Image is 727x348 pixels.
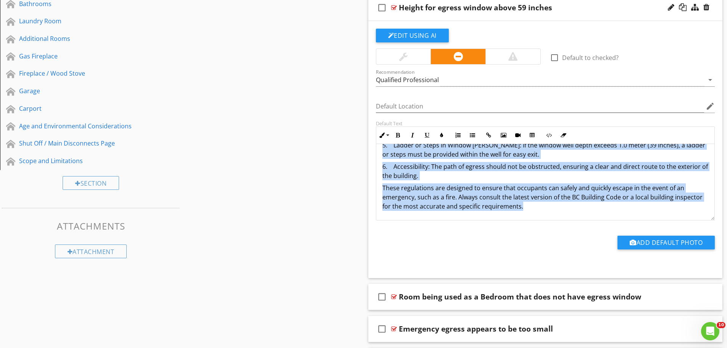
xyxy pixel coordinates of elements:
[451,128,465,142] button: Ordered List
[382,183,709,211] p: These regulations are designed to ensure that occupants can safely and quickly escape in the even...
[63,176,119,190] div: Section
[376,288,388,306] i: check_box_outline_blank
[19,52,145,61] div: Gas Fireplace
[496,128,511,142] button: Insert Image (Ctrl+P)
[701,322,719,340] iframe: Intercom live chat
[19,156,145,165] div: Scope and Limitations
[382,141,709,159] p: 5. Ladder or Steps in Window [PERSON_NAME]: If the window well depth exceeds 1.0 meter (39 inches...
[55,244,127,258] div: Attachment
[717,322,725,328] span: 10
[706,75,715,84] i: arrow_drop_down
[376,100,704,113] input: Default Location
[482,128,496,142] button: Insert Link (Ctrl+K)
[391,128,405,142] button: Bold (Ctrl+B)
[376,29,449,42] button: Edit Using AI
[434,128,449,142] button: Colors
[399,3,552,12] div: Height for egress window above 59 inches
[19,121,145,131] div: Age and Environmental Considerations
[617,236,715,249] button: Add Default Photo
[376,76,439,83] div: Qualified Professional
[382,162,709,180] p: 6. Accessibility: The path of egress should not be obstructed, ensuring a clear and direct route ...
[399,292,641,301] div: Room being used as a Bedroom that does not have egress window
[19,69,145,78] div: Fireplace / Wood Stove
[376,128,391,142] button: Inline Style
[19,16,145,26] div: Laundry Room
[19,34,145,43] div: Additional Rooms
[706,102,715,111] i: edit
[19,139,145,148] div: Shut Off / Main Disconnects Page
[405,128,420,142] button: Italic (Ctrl+I)
[556,128,571,142] button: Clear Formatting
[511,128,525,142] button: Insert Video
[420,128,434,142] button: Underline (Ctrl+U)
[19,86,145,95] div: Garage
[376,120,715,126] div: Default Text
[399,324,553,333] div: Emergency egress appears to be too small
[19,104,145,113] div: Carport
[562,54,619,62] label: Default to checked?
[525,128,540,142] button: Insert Table
[542,128,556,142] button: Code View
[376,320,388,338] i: check_box_outline_blank
[465,128,480,142] button: Unordered List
